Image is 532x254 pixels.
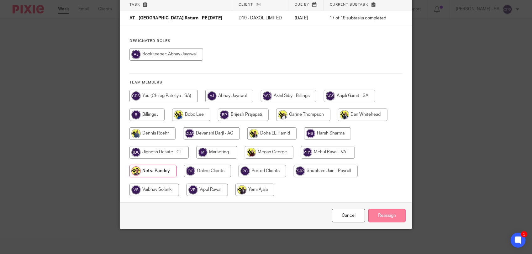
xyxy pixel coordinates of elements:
[295,15,317,21] p: [DATE]
[324,11,393,26] td: 17 of 19 subtasks completed
[239,15,282,21] p: D19 - DAXOL LIMITED
[129,3,140,6] span: Task
[129,38,403,43] h4: Designated Roles
[129,80,403,85] h4: Team members
[295,3,309,6] span: Due by
[129,16,222,21] span: AT - [GEOGRAPHIC_DATA] Return - PE [DATE]
[239,3,253,6] span: Client
[330,3,368,6] span: Current subtask
[368,209,406,222] input: Reassign
[332,209,365,222] a: Close this dialog window
[521,231,527,237] div: 1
